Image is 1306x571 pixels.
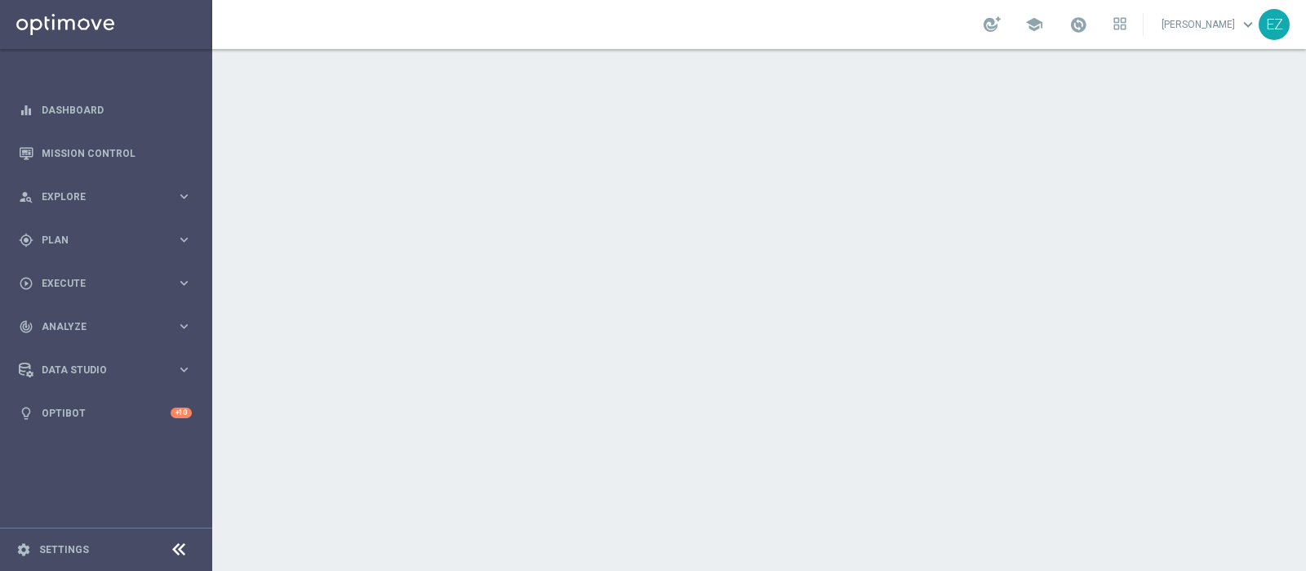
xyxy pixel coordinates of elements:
[19,319,176,334] div: Analyze
[18,407,193,420] button: lightbulb Optibot +10
[18,147,193,160] button: Mission Control
[42,279,176,288] span: Execute
[19,190,33,204] i: person_search
[18,320,193,333] button: track_changes Analyze keyboard_arrow_right
[42,235,176,245] span: Plan
[19,132,192,175] div: Mission Control
[16,542,31,557] i: settings
[1239,16,1257,33] span: keyboard_arrow_down
[39,545,89,555] a: Settings
[18,364,193,377] button: Data Studio keyboard_arrow_right
[176,275,192,291] i: keyboard_arrow_right
[18,234,193,247] button: gps_fixed Plan keyboard_arrow_right
[42,88,192,132] a: Dashboard
[19,233,176,248] div: Plan
[18,190,193,203] button: person_search Explore keyboard_arrow_right
[42,322,176,332] span: Analyze
[19,276,176,291] div: Execute
[1025,16,1043,33] span: school
[18,277,193,290] button: play_circle_outline Execute keyboard_arrow_right
[176,362,192,377] i: keyboard_arrow_right
[19,233,33,248] i: gps_fixed
[42,365,176,375] span: Data Studio
[19,391,192,435] div: Optibot
[171,408,192,418] div: +10
[19,103,33,118] i: equalizer
[1160,12,1259,37] a: [PERSON_NAME]keyboard_arrow_down
[19,363,176,377] div: Data Studio
[19,319,33,334] i: track_changes
[19,406,33,421] i: lightbulb
[42,391,171,435] a: Optibot
[176,319,192,334] i: keyboard_arrow_right
[19,190,176,204] div: Explore
[19,276,33,291] i: play_circle_outline
[18,104,193,117] button: equalizer Dashboard
[19,88,192,132] div: Dashboard
[42,192,176,202] span: Explore
[176,232,192,248] i: keyboard_arrow_right
[42,132,192,175] a: Mission Control
[176,189,192,204] i: keyboard_arrow_right
[1259,9,1290,40] div: EZ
